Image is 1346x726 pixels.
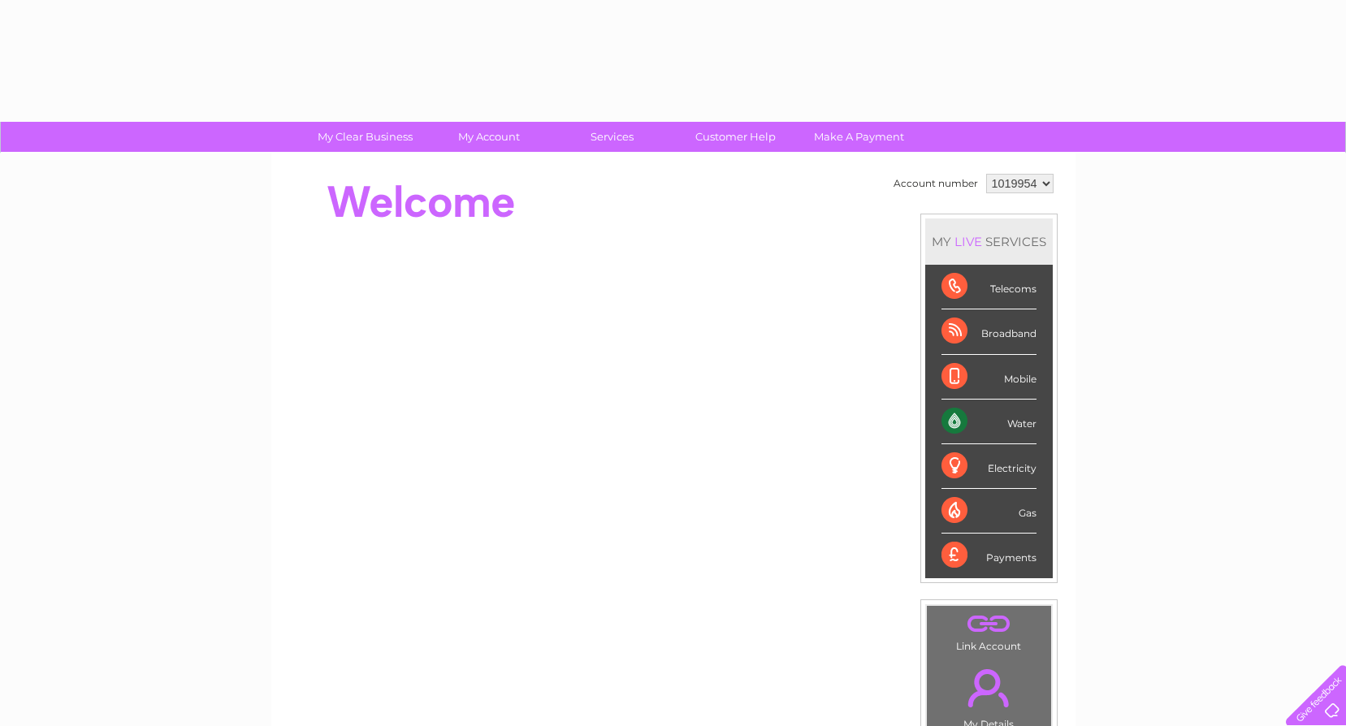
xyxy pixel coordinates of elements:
[941,534,1037,577] div: Payments
[941,265,1037,309] div: Telecoms
[951,234,985,249] div: LIVE
[931,659,1047,716] a: .
[669,122,803,152] a: Customer Help
[941,444,1037,489] div: Electricity
[925,218,1053,265] div: MY SERVICES
[941,489,1037,534] div: Gas
[792,122,926,152] a: Make A Payment
[298,122,432,152] a: My Clear Business
[889,170,982,197] td: Account number
[926,605,1052,656] td: Link Account
[931,610,1047,638] a: .
[422,122,556,152] a: My Account
[545,122,679,152] a: Services
[941,400,1037,444] div: Water
[941,355,1037,400] div: Mobile
[941,309,1037,354] div: Broadband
